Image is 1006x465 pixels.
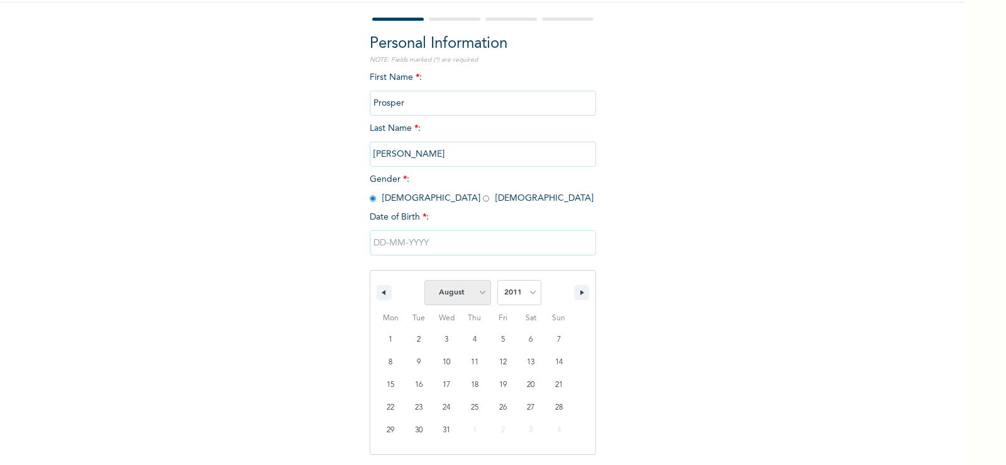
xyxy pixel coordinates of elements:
[415,396,423,419] span: 23
[405,308,433,328] span: Tue
[555,396,563,419] span: 28
[370,33,596,55] h2: Personal Information
[461,328,489,351] button: 4
[433,396,461,419] button: 24
[387,396,394,419] span: 22
[443,374,450,396] span: 17
[555,374,563,396] span: 21
[405,419,433,442] button: 30
[443,396,450,419] span: 24
[517,328,545,351] button: 6
[433,328,461,351] button: 3
[499,374,507,396] span: 19
[544,396,573,419] button: 28
[555,351,563,374] span: 14
[489,328,517,351] button: 5
[415,419,423,442] span: 30
[370,73,596,108] span: First Name :
[544,328,573,351] button: 7
[499,351,507,374] span: 12
[527,396,534,419] span: 27
[389,351,392,374] span: 8
[370,124,596,159] span: Last Name :
[489,396,517,419] button: 26
[405,328,433,351] button: 2
[370,91,596,116] input: Enter your first name
[433,308,461,328] span: Wed
[370,230,596,255] input: DD-MM-YYYY
[415,374,423,396] span: 16
[377,396,405,419] button: 22
[461,308,489,328] span: Thu
[544,351,573,374] button: 14
[517,396,545,419] button: 27
[501,328,505,351] span: 5
[473,328,477,351] span: 4
[544,374,573,396] button: 21
[499,396,507,419] span: 26
[445,328,448,351] span: 3
[461,396,489,419] button: 25
[471,351,478,374] span: 11
[417,351,421,374] span: 9
[471,374,478,396] span: 18
[517,374,545,396] button: 20
[461,374,489,396] button: 18
[471,396,478,419] span: 25
[433,374,461,396] button: 17
[461,351,489,374] button: 11
[443,351,450,374] span: 10
[405,374,433,396] button: 16
[417,328,421,351] span: 2
[489,374,517,396] button: 19
[489,308,517,328] span: Fri
[405,396,433,419] button: 23
[370,55,596,65] p: NOTE: Fields marked (*) are required
[377,328,405,351] button: 1
[433,351,461,374] button: 10
[389,328,392,351] span: 1
[557,328,561,351] span: 7
[370,211,429,224] span: Date of Birth :
[387,419,394,442] span: 29
[529,328,533,351] span: 6
[405,351,433,374] button: 9
[377,351,405,374] button: 8
[377,308,405,328] span: Mon
[370,142,596,167] input: Enter your last name
[517,308,545,328] span: Sat
[443,419,450,442] span: 31
[527,374,534,396] span: 20
[527,351,534,374] span: 13
[489,351,517,374] button: 12
[544,308,573,328] span: Sun
[387,374,394,396] span: 15
[517,351,545,374] button: 13
[370,175,594,203] span: Gender : [DEMOGRAPHIC_DATA] [DEMOGRAPHIC_DATA]
[377,374,405,396] button: 15
[433,419,461,442] button: 31
[377,419,405,442] button: 29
